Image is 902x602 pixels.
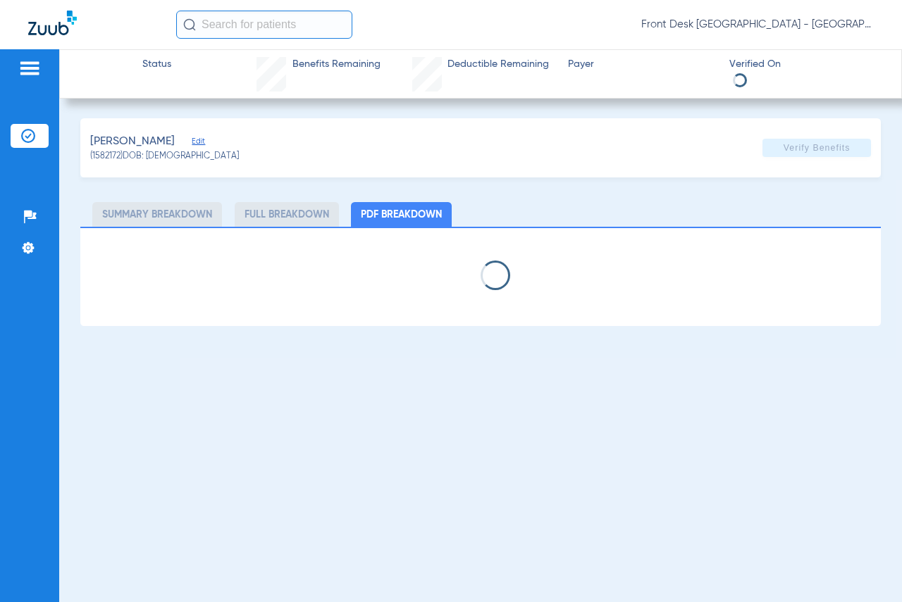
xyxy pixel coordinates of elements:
[142,57,171,72] span: Status
[447,57,549,72] span: Deductible Remaining
[568,57,717,72] span: Payer
[832,534,902,602] iframe: Chat Widget
[90,133,175,151] span: [PERSON_NAME]
[176,11,352,39] input: Search for patients
[235,202,339,227] li: Full Breakdown
[641,18,874,32] span: Front Desk [GEOGRAPHIC_DATA] - [GEOGRAPHIC_DATA] | My Community Dental Centers
[90,151,239,163] span: (1582172) DOB: [DEMOGRAPHIC_DATA]
[351,202,452,227] li: PDF Breakdown
[28,11,77,35] img: Zuub Logo
[729,57,879,72] span: Verified On
[92,202,222,227] li: Summary Breakdown
[183,18,196,31] img: Search Icon
[18,60,41,77] img: hamburger-icon
[192,137,204,150] span: Edit
[292,57,381,72] span: Benefits Remaining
